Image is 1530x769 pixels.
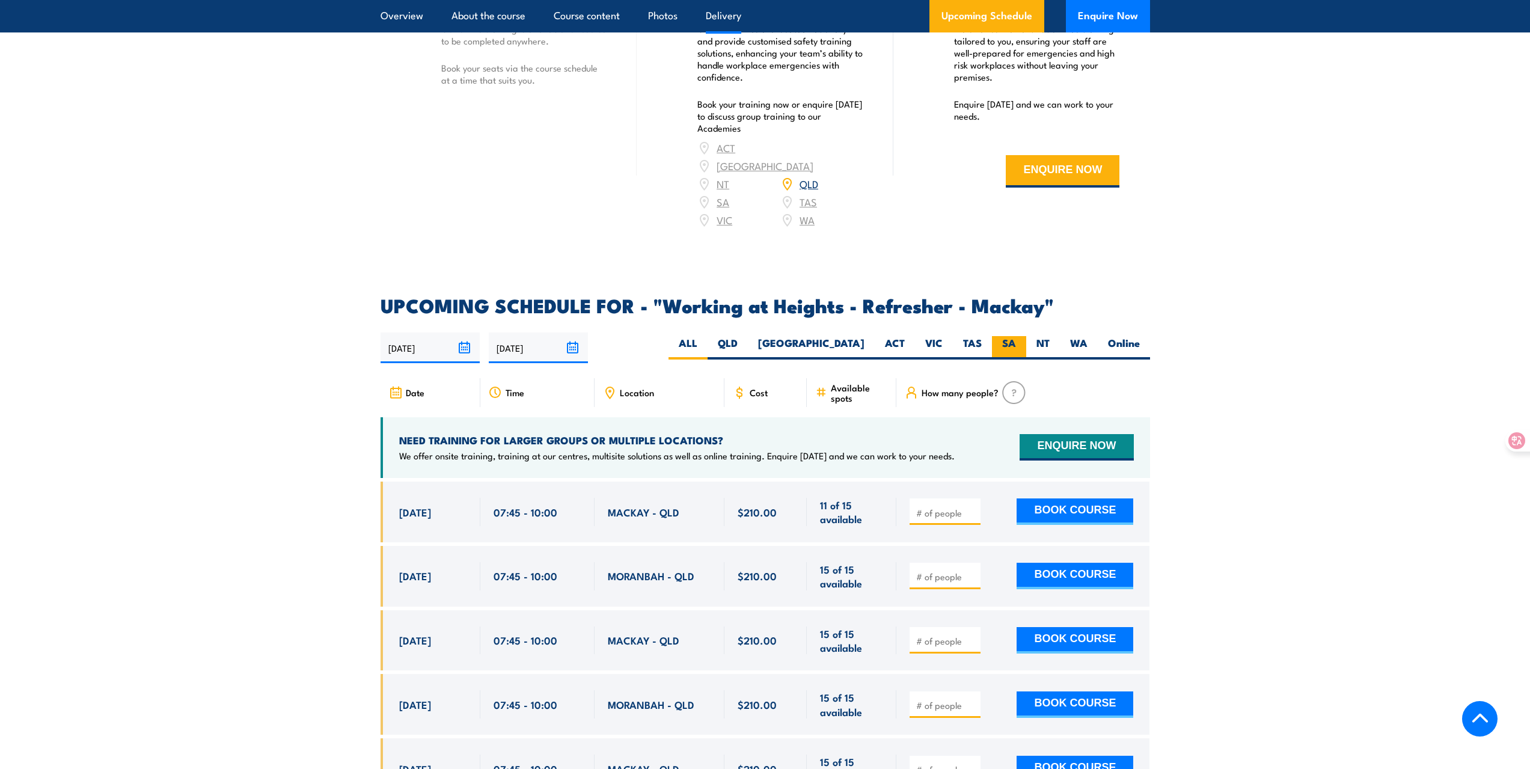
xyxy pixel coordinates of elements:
label: WA [1060,336,1098,360]
span: [DATE] [399,569,431,583]
label: ACT [875,336,915,360]
label: [GEOGRAPHIC_DATA] [748,336,875,360]
span: 11 of 15 available [820,498,883,526]
span: Location [620,387,654,397]
span: Available spots [831,382,888,403]
span: MACKAY - QLD [608,505,679,519]
p: Enquire [DATE] and we can work to your needs. [954,98,1120,122]
p: Book your training now or enquire [DATE] to discuss group training to our Academies [697,98,863,134]
span: $210.00 [738,697,777,711]
a: QLD [800,176,818,191]
p: Our Academies are located nationally and provide customised safety training solutions, enhancing ... [697,23,863,83]
label: VIC [915,336,953,360]
input: # of people [916,635,976,647]
h4: NEED TRAINING FOR LARGER GROUPS OR MULTIPLE LOCATIONS? [399,434,955,447]
span: MACKAY - QLD [608,633,679,647]
span: [DATE] [399,697,431,711]
span: $210.00 [738,505,777,519]
input: To date [489,332,588,363]
button: BOOK COURSE [1017,627,1133,654]
button: BOOK COURSE [1017,691,1133,718]
span: MORANBAH - QLD [608,569,694,583]
span: [DATE] [399,505,431,519]
span: 07:45 - 10:00 [494,633,557,647]
button: ENQUIRE NOW [1020,434,1133,461]
label: SA [992,336,1026,360]
span: 07:45 - 10:00 [494,505,557,519]
h2: UPCOMING SCHEDULE FOR - "Working at Heights - Refresher - Mackay" [381,296,1150,313]
label: ALL [669,336,708,360]
span: $210.00 [738,633,777,647]
span: 07:45 - 10:00 [494,697,557,711]
button: ENQUIRE NOW [1006,155,1119,188]
span: 15 of 15 available [820,562,883,590]
span: Cost [750,387,768,397]
span: 15 of 15 available [820,690,883,718]
label: NT [1026,336,1060,360]
button: BOOK COURSE [1017,563,1133,589]
label: QLD [708,336,748,360]
span: [DATE] [399,633,431,647]
p: We offer convenient nationwide training tailored to you, ensuring your staff are well-prepared fo... [954,23,1120,83]
span: Date [406,387,424,397]
button: BOOK COURSE [1017,498,1133,525]
span: 15 of 15 available [820,627,883,655]
span: $210.00 [738,569,777,583]
label: Online [1098,336,1150,360]
input: # of people [916,507,976,519]
span: How many people? [922,387,999,397]
span: MORANBAH - QLD [608,697,694,711]
p: Book your seats via the course schedule at a time that suits you. [441,62,607,86]
label: TAS [953,336,992,360]
p: We offer onsite training, training at our centres, multisite solutions as well as online training... [399,450,955,462]
input: # of people [916,571,976,583]
span: 07:45 - 10:00 [494,569,557,583]
span: Time [506,387,524,397]
input: # of people [916,699,976,711]
input: From date [381,332,480,363]
p: Our online training is available for course to be completed anywhere. [441,23,607,47]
